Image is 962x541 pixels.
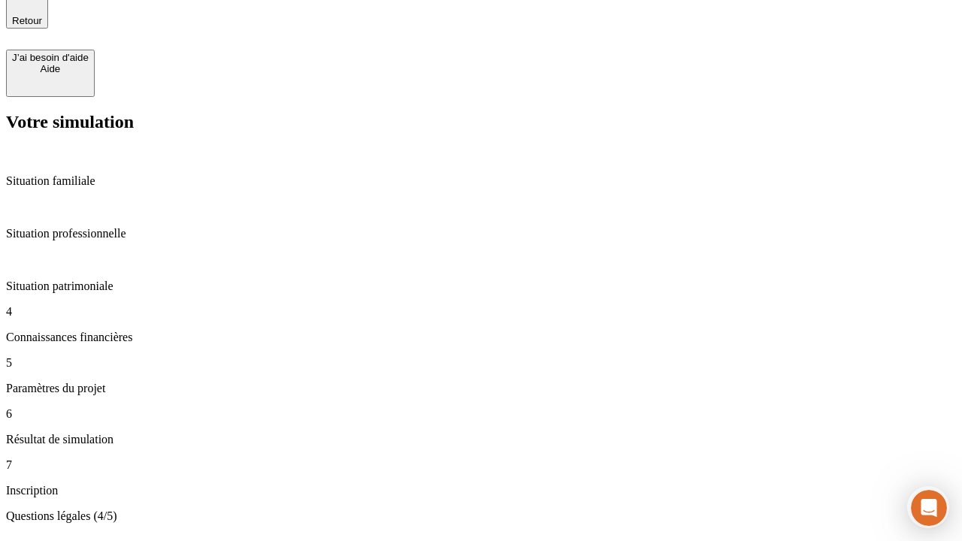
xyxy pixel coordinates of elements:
[6,433,956,446] p: Résultat de simulation
[6,331,956,344] p: Connaissances financières
[6,174,956,188] p: Situation familiale
[6,458,956,472] p: 7
[6,280,956,293] p: Situation patrimoniale
[12,52,89,63] div: J’ai besoin d'aide
[907,486,949,528] iframe: Intercom live chat discovery launcher
[6,382,956,395] p: Paramètres du projet
[6,356,956,370] p: 5
[6,484,956,497] p: Inscription
[6,407,956,421] p: 6
[6,305,956,319] p: 4
[12,15,42,26] span: Retour
[6,50,95,97] button: J’ai besoin d'aideAide
[6,112,956,132] h2: Votre simulation
[6,509,956,523] p: Questions légales (4/5)
[12,63,89,74] div: Aide
[6,227,956,240] p: Situation professionnelle
[911,490,947,526] iframe: Intercom live chat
